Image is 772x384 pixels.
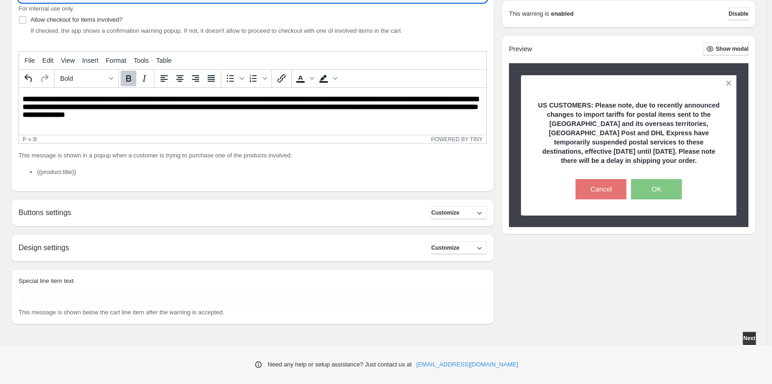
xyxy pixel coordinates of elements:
[172,71,188,86] button: Align center
[28,136,31,143] div: »
[121,71,136,86] button: Bold
[18,309,224,316] span: This message is shown below the cart line item after the warning is accepted.
[431,206,487,219] button: Customize
[18,5,74,12] span: For internal use only.
[19,88,486,135] iframe: Rich Text Area
[509,45,532,53] h2: Preview
[743,332,756,345] button: Next
[246,71,270,86] div: Numbered list
[274,71,289,86] button: Insert/edit link
[551,9,574,18] strong: enabled
[203,71,219,86] button: Justify
[156,71,172,86] button: Align left
[18,277,74,284] span: Special line item text
[21,71,37,86] button: Undo
[431,209,460,216] span: Customize
[188,71,203,86] button: Align right
[223,71,246,86] div: Bullet list
[61,57,75,64] span: View
[23,136,26,143] div: p
[25,57,35,64] span: File
[18,243,69,252] h2: Design settings
[136,71,152,86] button: Italic
[729,7,748,20] button: Disable
[317,71,340,86] div: Background color
[56,71,116,86] button: Formats
[18,208,71,217] h2: Buttons settings
[31,16,123,23] span: Allow checkout for items involved?
[729,10,748,18] span: Disable
[18,151,487,160] p: This message is shown in a popup when a customer is trying to purchase one of the products involved:
[716,45,748,53] span: Show modal
[431,244,460,252] span: Customize
[417,360,518,369] a: [EMAIL_ADDRESS][DOMAIN_NAME]
[134,57,149,64] span: Tools
[37,168,487,177] li: {{product.title}}
[33,136,37,143] div: b
[743,335,755,342] span: Next
[431,136,483,143] a: Powered by Tiny
[431,241,487,254] button: Customize
[703,42,748,55] button: Show modal
[106,57,126,64] span: Format
[631,179,682,199] button: OK
[37,71,52,86] button: Redo
[31,27,401,34] span: If checked, the app shows a confirmation warning popup. If not, it doesn't allow to proceed to ch...
[538,102,720,164] strong: US CUSTOMERS: Please note, due to recently announced changes to import tariffs for postal items s...
[509,9,549,18] p: This warning is
[156,57,172,64] span: Table
[43,57,54,64] span: Edit
[60,75,105,82] span: Bold
[82,57,98,64] span: Insert
[576,179,626,199] button: Cancel
[294,71,317,86] div: Text color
